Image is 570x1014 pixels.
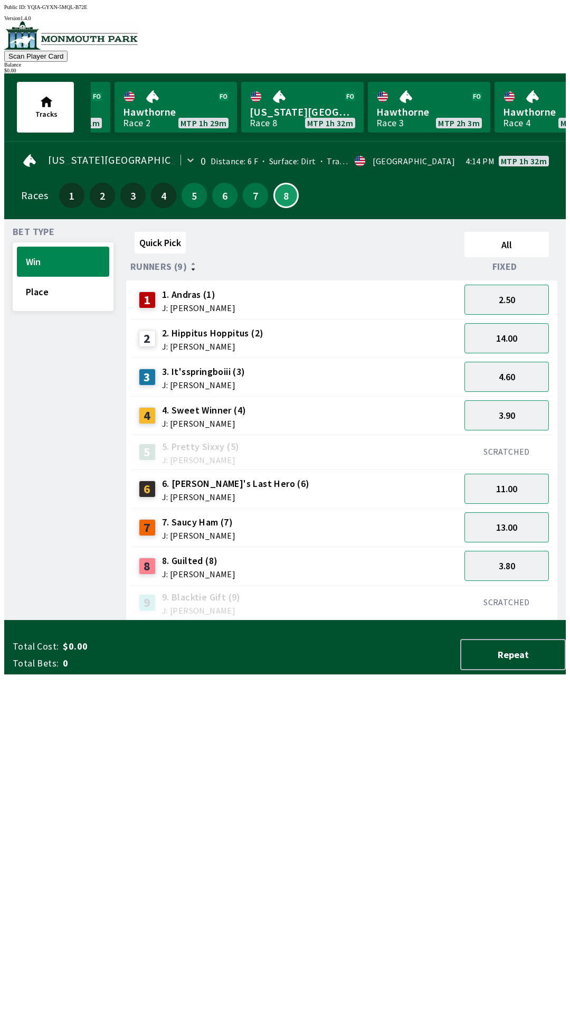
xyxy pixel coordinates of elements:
div: 7 [139,519,156,536]
button: Place [17,277,109,307]
span: Hawthorne [123,105,229,119]
span: 5 [184,192,204,199]
button: 14.00 [464,323,549,353]
span: 3 [123,192,143,199]
span: MTP 2h 3m [438,119,480,127]
span: Surface: Dirt [258,156,316,166]
span: MTP 1h 29m [180,119,226,127]
span: 4. Sweet Winner (4) [162,403,246,417]
button: 13.00 [464,512,549,542]
a: HawthorneRace 3MTP 2h 3m [368,82,490,133]
button: 3.80 [464,551,549,581]
span: Fixed [492,262,517,271]
span: J: [PERSON_NAME] [162,419,246,428]
span: J: [PERSON_NAME] [162,381,245,389]
div: Version 1.4.0 [4,15,566,21]
span: J: [PERSON_NAME] [162,606,241,615]
div: 4 [139,407,156,424]
div: 0 [201,157,206,165]
button: 7 [243,183,268,208]
span: J: [PERSON_NAME] [162,304,235,312]
span: Place [26,286,100,298]
span: J: [PERSON_NAME] [162,570,235,578]
span: Track Condition: Heavy [316,156,414,166]
button: 8 [273,183,299,208]
div: SCRATCHED [464,597,549,607]
button: 4 [151,183,176,208]
span: J: [PERSON_NAME] [162,531,235,540]
div: Race 8 [250,119,277,127]
span: 8. Guilted (8) [162,554,235,568]
span: [US_STATE][GEOGRAPHIC_DATA] [250,105,355,119]
span: Runners (9) [130,262,187,271]
span: 2.50 [499,294,515,306]
span: Bet Type [13,228,54,236]
span: Total Bets: [13,657,59,670]
span: MTP 1h 32m [501,157,547,165]
div: 2 [139,330,156,347]
button: 6 [212,183,237,208]
span: 4:14 PM [465,157,495,165]
span: 4.60 [499,371,515,383]
button: 5 [182,183,207,208]
span: Repeat [470,649,556,661]
img: venue logo [4,21,138,50]
div: 1 [139,292,156,308]
span: Win [26,256,100,268]
span: 11.00 [496,483,517,495]
span: YQIA-GYXN-5MQL-B72E [27,4,88,10]
span: Quick Pick [139,237,181,249]
div: 9 [139,594,156,611]
button: Win [17,247,109,277]
span: Hawthorne [376,105,482,119]
div: Balance [4,62,566,68]
div: SCRATCHED [464,446,549,457]
span: 5. Pretty Sixxy (5) [162,440,240,454]
button: 1 [59,183,84,208]
button: Tracks [17,82,74,133]
div: Fixed [460,261,553,272]
div: Runners (9) [130,261,460,272]
div: $ 0.00 [4,68,566,73]
span: 2. Hippitus Hoppitus (2) [162,326,264,340]
div: 5 [139,444,156,461]
span: MTP 1h 32m [307,119,353,127]
span: Total Cost: [13,640,59,653]
span: 2 [92,192,112,199]
span: 1 [62,192,82,199]
span: 1. Andras (1) [162,288,235,302]
button: 2.50 [464,285,549,315]
span: 3.90 [499,409,515,421]
a: HawthorneRace 2MTP 1h 29m [115,82,237,133]
div: 6 [139,481,156,497]
span: 7 [245,192,265,199]
span: $0.00 [63,640,229,653]
div: 8 [139,558,156,575]
div: Public ID: [4,4,566,10]
button: 4.60 [464,362,549,392]
span: 13.00 [496,521,517,533]
span: 0 [63,657,229,670]
button: All [464,232,549,257]
span: J: [PERSON_NAME] [162,456,240,464]
button: 2 [90,183,115,208]
button: 3.90 [464,400,549,430]
div: Race 2 [123,119,150,127]
span: Distance: 6 F [211,156,258,166]
span: 8 [277,193,295,198]
button: Quick Pick [135,232,186,253]
span: J: [PERSON_NAME] [162,493,310,501]
span: 3.80 [499,560,515,572]
button: 3 [120,183,146,208]
a: [US_STATE][GEOGRAPHIC_DATA]Race 8MTP 1h 32m [241,82,364,133]
div: [GEOGRAPHIC_DATA] [373,157,455,165]
span: J: [PERSON_NAME] [162,342,264,351]
div: Race 3 [376,119,404,127]
span: 9. Blacktie Gift (9) [162,590,241,604]
span: All [469,239,544,251]
span: 6. [PERSON_NAME]'s Last Hero (6) [162,477,310,491]
span: 14.00 [496,332,517,344]
div: Races [21,191,48,200]
span: 4 [154,192,174,199]
span: 3. It'sspringboiii (3) [162,365,245,379]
